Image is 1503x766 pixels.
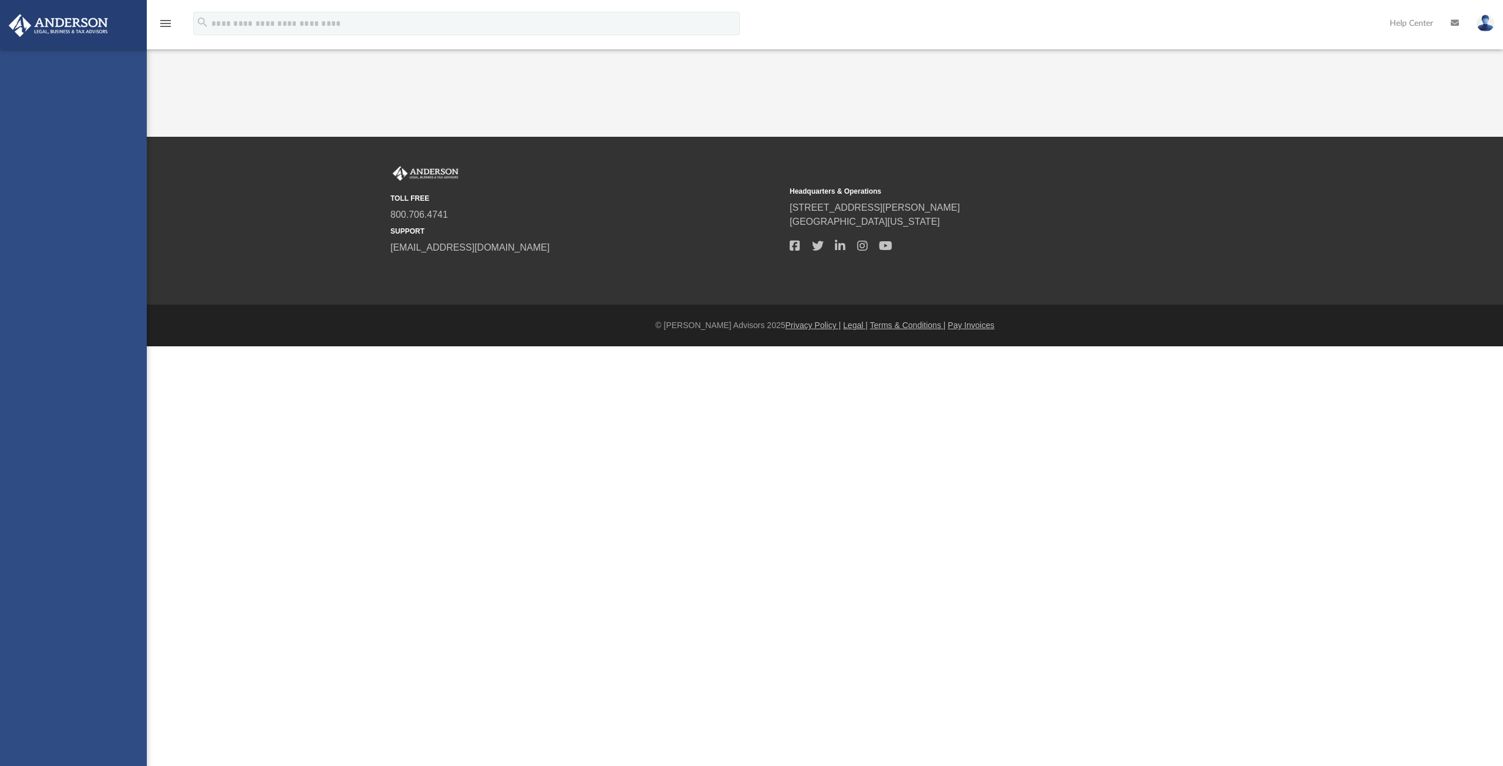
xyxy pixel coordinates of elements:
div: © [PERSON_NAME] Advisors 2025 [147,319,1503,332]
img: Anderson Advisors Platinum Portal [390,166,461,181]
a: Terms & Conditions | [870,320,946,330]
small: TOLL FREE [390,193,781,204]
small: SUPPORT [390,226,781,237]
a: [EMAIL_ADDRESS][DOMAIN_NAME] [390,242,550,252]
a: [STREET_ADDRESS][PERSON_NAME] [790,203,960,212]
img: User Pic [1477,15,1494,32]
i: search [196,16,209,29]
a: [GEOGRAPHIC_DATA][US_STATE] [790,217,940,227]
i: menu [159,16,173,31]
a: 800.706.4741 [390,210,448,220]
a: menu [159,22,173,31]
a: Legal | [843,320,868,330]
img: Anderson Advisors Platinum Portal [5,14,112,37]
a: Privacy Policy | [786,320,841,330]
small: Headquarters & Operations [790,186,1181,197]
a: Pay Invoices [948,320,994,330]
